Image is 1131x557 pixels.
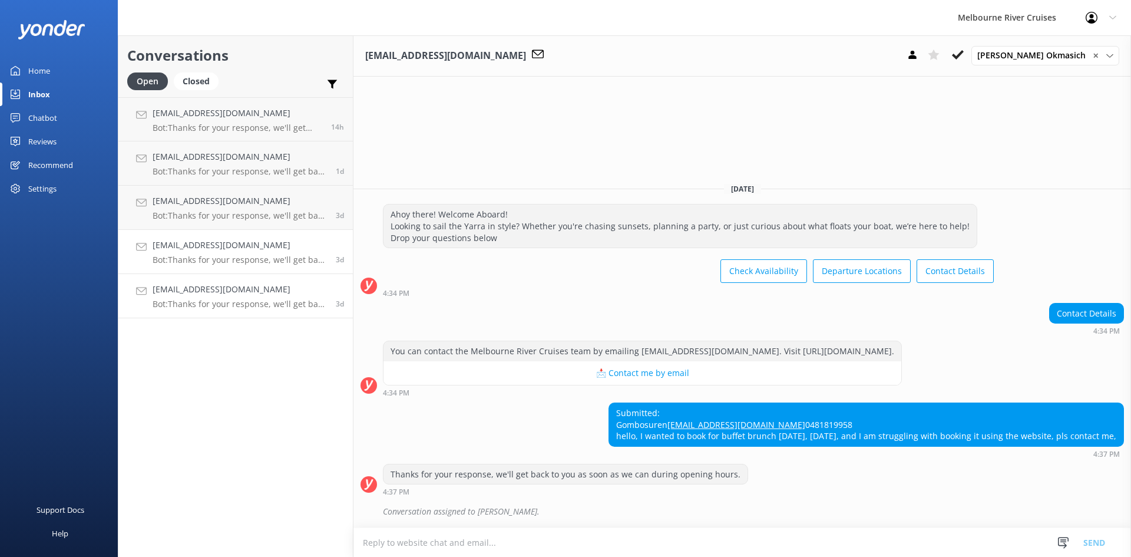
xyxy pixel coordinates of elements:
h4: [EMAIL_ADDRESS][DOMAIN_NAME] [153,195,327,207]
a: [EMAIL_ADDRESS][DOMAIN_NAME]Bot:Thanks for your response, we'll get back to you as soon as we can... [118,97,353,141]
span: Sep 12 2025 05:14pm (UTC +10:00) Australia/Sydney [336,210,344,220]
div: 2025-09-12T06:48:24.696 [361,502,1124,522]
div: Thanks for your response, we'll get back to you as soon as we can during opening hours. [383,464,748,485]
div: Submitted: Gombosuren 0481819958 hello, I wanted to book for buffet brunch [DATE], [DATE], and I ... [609,403,1123,446]
h2: Conversations [127,44,344,67]
strong: 4:34 PM [383,390,409,397]
button: Departure Locations [813,259,911,283]
img: yonder-white-logo.png [18,20,85,39]
span: ✕ [1093,50,1099,61]
h3: [EMAIL_ADDRESS][DOMAIN_NAME] [365,48,526,64]
div: Open [127,72,168,90]
a: [EMAIL_ADDRESS][DOMAIN_NAME]Bot:Thanks for your response, we'll get back to you as soon as we can... [118,230,353,274]
button: Contact Details [917,259,994,283]
div: Reviews [28,130,57,153]
div: Sep 12 2025 04:37pm (UTC +10:00) Australia/Sydney [383,487,748,496]
h4: [EMAIL_ADDRESS][DOMAIN_NAME] [153,150,327,163]
div: Recommend [28,153,73,177]
div: You can contact the Melbourne River Cruises team by emailing [EMAIL_ADDRESS][DOMAIN_NAME]. Visit ... [383,341,901,361]
a: [EMAIL_ADDRESS][DOMAIN_NAME]Bot:Thanks for your response, we'll get back to you as soon as we can... [118,186,353,230]
strong: 4:37 PM [383,489,409,496]
div: Conversation assigned to [PERSON_NAME]. [383,502,1124,522]
div: Inbox [28,83,50,106]
div: Sep 12 2025 04:34pm (UTC +10:00) Australia/Sydney [383,289,994,297]
p: Bot: Thanks for your response, we'll get back to you as soon as we can during opening hours. [153,166,327,177]
div: Closed [174,72,219,90]
span: [DATE] [724,184,761,194]
span: Sep 12 2025 04:37pm (UTC +10:00) Australia/Sydney [336,255,344,265]
div: Chatbot [28,106,57,130]
span: Sep 12 2025 11:57am (UTC +10:00) Australia/Sydney [336,299,344,309]
div: Sep 12 2025 04:34pm (UTC +10:00) Australia/Sydney [1049,327,1124,335]
div: Sep 12 2025 04:37pm (UTC +10:00) Australia/Sydney [609,450,1124,458]
a: [EMAIL_ADDRESS][DOMAIN_NAME]Bot:Thanks for your response, we'll get back to you as soon as we can... [118,274,353,318]
div: Ahoy there! Welcome Aboard! Looking to sail the Yarra in style? Whether you're chasing sunsets, p... [383,205,977,248]
div: Assign User [971,46,1119,65]
h4: [EMAIL_ADDRESS][DOMAIN_NAME] [153,107,322,120]
div: Settings [28,177,57,200]
p: Bot: Thanks for your response, we'll get back to you as soon as we can during opening hours. [153,210,327,221]
span: [PERSON_NAME] Okmasich [977,49,1093,62]
h4: [EMAIL_ADDRESS][DOMAIN_NAME] [153,239,327,252]
a: Closed [174,74,224,87]
strong: 4:37 PM [1093,451,1120,458]
span: Sep 15 2025 12:47am (UTC +10:00) Australia/Sydney [336,166,344,176]
p: Bot: Thanks for your response, we'll get back to you as soon as we can during opening hours. [153,255,327,265]
div: Sep 12 2025 04:34pm (UTC +10:00) Australia/Sydney [383,388,902,397]
a: [EMAIL_ADDRESS][DOMAIN_NAME]Bot:Thanks for your response, we'll get back to you as soon as we can... [118,141,353,186]
strong: 4:34 PM [383,290,409,297]
button: Check Availability [720,259,807,283]
div: Home [28,59,50,83]
p: Bot: Thanks for your response, we'll get back to you as soon as we can during opening hours. [153,299,327,309]
div: Contact Details [1050,304,1123,324]
span: Sep 15 2025 06:24pm (UTC +10:00) Australia/Sydney [331,122,344,132]
h4: [EMAIL_ADDRESS][DOMAIN_NAME] [153,283,327,296]
div: Help [52,522,68,545]
a: [EMAIL_ADDRESS][DOMAIN_NAME] [667,419,805,430]
p: Bot: Thanks for your response, we'll get back to you as soon as we can during opening hours. [153,123,322,133]
a: Open [127,74,174,87]
strong: 4:34 PM [1093,328,1120,335]
div: Support Docs [37,498,84,522]
button: 📩 Contact me by email [383,361,901,385]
